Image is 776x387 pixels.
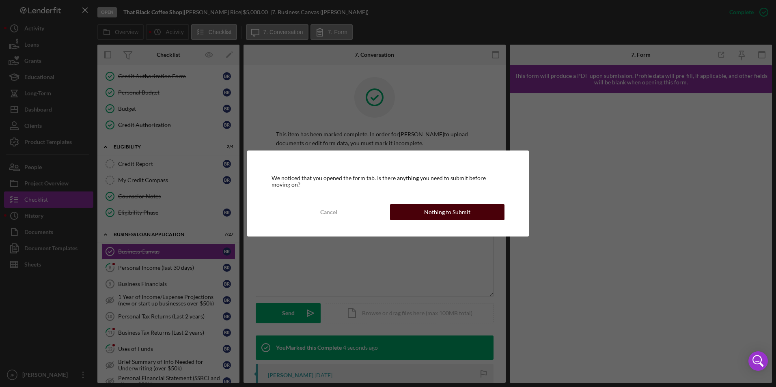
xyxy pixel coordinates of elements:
[390,204,504,220] button: Nothing to Submit
[424,204,470,220] div: Nothing to Submit
[320,204,337,220] div: Cancel
[272,204,386,220] button: Cancel
[748,351,768,371] div: Open Intercom Messenger
[272,175,504,188] div: We noticed that you opened the form tab. Is there anything you need to submit before moving on?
